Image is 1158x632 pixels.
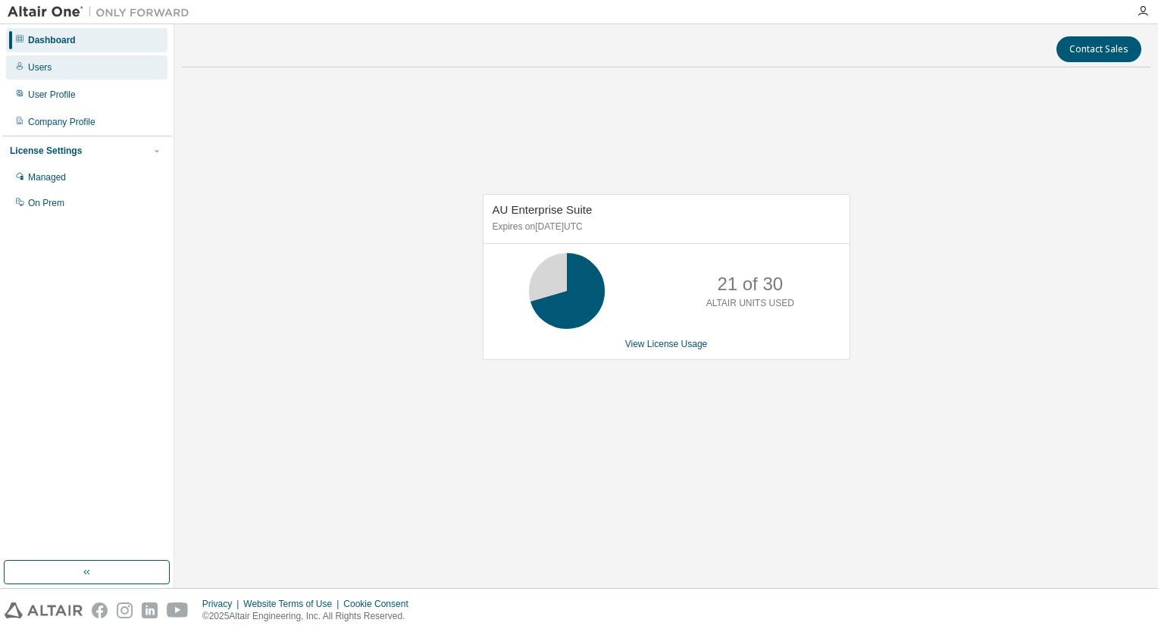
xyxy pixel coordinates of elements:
div: Privacy [202,598,243,610]
div: Dashboard [28,34,76,46]
div: Website Terms of Use [243,598,343,610]
button: Contact Sales [1056,36,1141,62]
img: youtube.svg [167,602,189,618]
div: Managed [28,171,66,183]
div: User Profile [28,89,76,101]
a: View License Usage [625,339,708,349]
span: AU Enterprise Suite [493,203,593,216]
img: altair_logo.svg [5,602,83,618]
div: Cookie Consent [343,598,417,610]
p: Expires on [DATE] UTC [493,221,837,233]
img: instagram.svg [117,602,133,618]
div: On Prem [28,197,64,209]
div: Users [28,61,52,74]
img: linkedin.svg [142,602,158,618]
p: © 2025 Altair Engineering, Inc. All Rights Reserved. [202,610,418,623]
div: License Settings [10,145,82,157]
p: 21 of 30 [717,271,783,297]
p: ALTAIR UNITS USED [706,297,794,310]
div: Company Profile [28,116,95,128]
img: facebook.svg [92,602,108,618]
img: Altair One [8,5,197,20]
